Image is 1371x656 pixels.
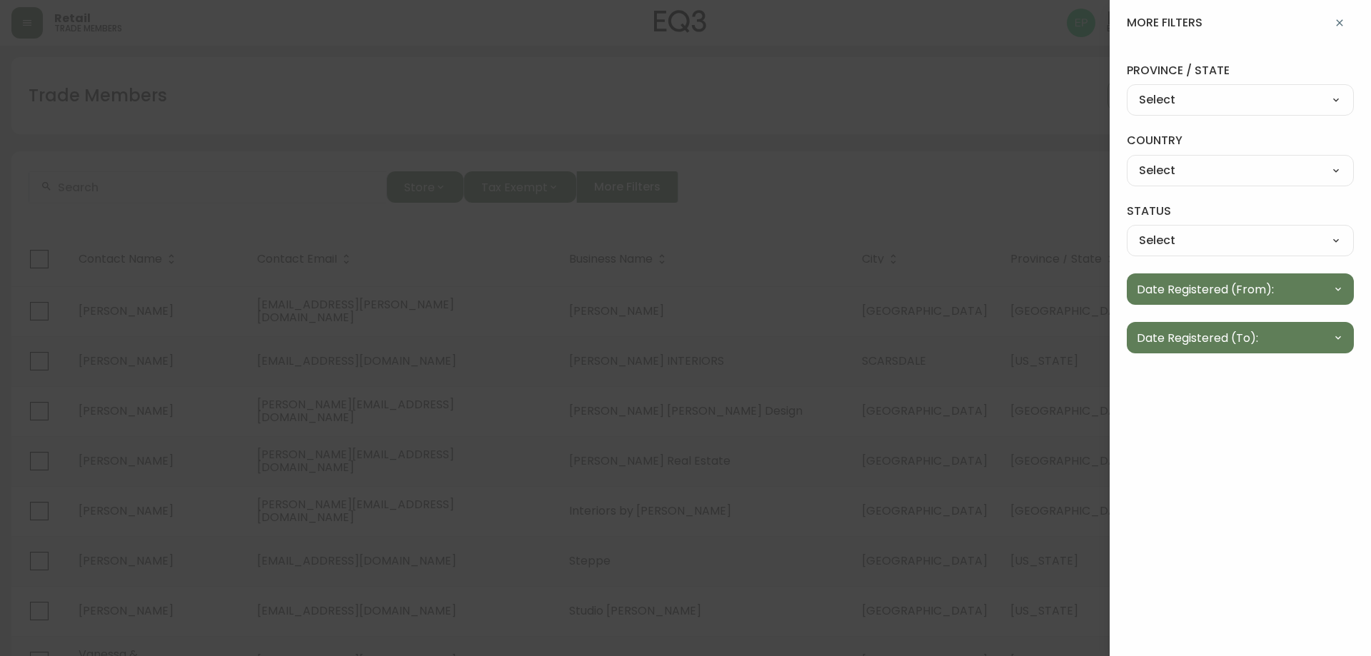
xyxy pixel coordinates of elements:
[1137,281,1274,298] span: Date Registered (From):
[1127,63,1354,79] label: province / state
[1137,329,1258,347] span: Date Registered (To):
[1127,273,1354,305] button: Date Registered (From):
[1127,203,1354,219] label: status
[1127,322,1354,353] button: Date Registered (To):
[1127,133,1354,148] label: country
[1127,15,1202,31] h4: more filters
